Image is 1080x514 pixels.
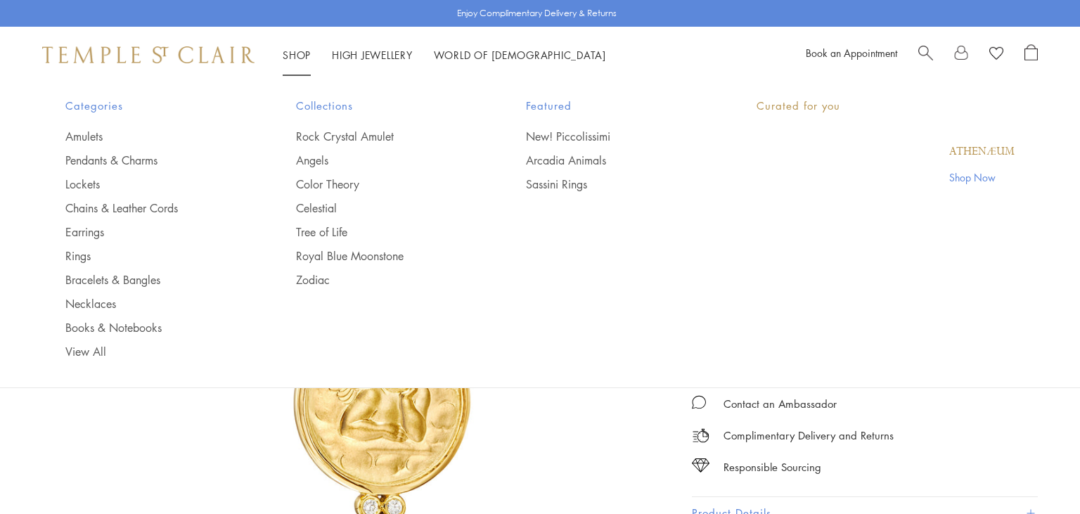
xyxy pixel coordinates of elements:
a: Books & Notebooks [65,320,240,335]
span: Featured [526,97,700,115]
p: Curated for you [757,97,1015,115]
a: Angels [296,153,470,168]
div: Responsible Sourcing [724,458,821,476]
div: Contact an Ambassador [724,395,837,413]
a: New! Piccolissimi [526,129,700,144]
a: Color Theory [296,176,470,192]
a: Zodiac [296,272,470,288]
a: ShopShop [283,48,311,62]
p: Enjoy Complimentary Delivery & Returns [457,6,617,20]
a: Search [918,44,933,65]
a: View All [65,344,240,359]
img: Temple St. Clair [42,46,255,63]
nav: Main navigation [283,46,606,64]
a: World of [DEMOGRAPHIC_DATA]World of [DEMOGRAPHIC_DATA] [434,48,606,62]
a: Necklaces [65,296,240,311]
img: icon_sourcing.svg [692,458,709,473]
a: Rock Crystal Amulet [296,129,470,144]
a: Pendants & Charms [65,153,240,168]
a: Celestial [296,200,470,216]
a: Bracelets & Bangles [65,272,240,288]
a: Shop Now [949,169,1015,185]
iframe: Gorgias live chat messenger [1010,448,1066,500]
a: Open Shopping Bag [1024,44,1038,65]
a: Tree of Life [296,224,470,240]
img: MessageIcon-01_2.svg [692,395,706,409]
span: Categories [65,97,240,115]
a: Sassini Rings [526,176,700,192]
a: Amulets [65,129,240,144]
a: Royal Blue Moonstone [296,248,470,264]
a: Lockets [65,176,240,192]
a: High JewelleryHigh Jewellery [332,48,413,62]
a: Arcadia Animals [526,153,700,168]
p: Complimentary Delivery and Returns [724,427,894,444]
a: Rings [65,248,240,264]
a: Athenæum [949,144,1015,160]
a: Earrings [65,224,240,240]
a: Book an Appointment [806,46,897,60]
a: View Wishlist [989,44,1003,65]
span: Collections [296,97,470,115]
a: Chains & Leather Cords [65,200,240,216]
img: icon_delivery.svg [692,427,709,444]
